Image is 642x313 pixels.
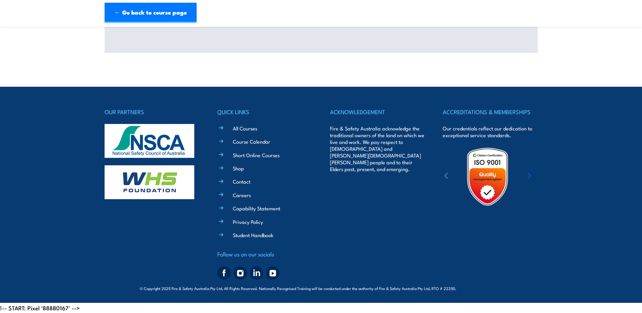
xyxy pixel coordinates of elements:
[233,125,257,132] a: All Courses
[464,286,502,291] span: Site:
[105,124,194,158] img: nsca-logo-footer
[233,178,250,185] a: Contact
[443,125,537,139] p: Our credentials reflect our dedication to exceptional service standards.
[233,138,270,145] a: Course Calendar
[233,151,280,159] a: Short Online Courses
[105,3,197,23] a: ← Go back to course page
[233,165,244,172] a: Shop
[233,205,280,212] a: Capability Statement
[458,147,517,206] img: Untitled design (19)
[479,285,502,291] a: KND Digital
[330,107,425,117] h4: ACKNOWLEDGEMENT
[105,165,194,199] img: whs-logo-footer
[517,165,576,188] img: ewpa-logo
[233,231,273,238] a: Student Handbook
[233,218,263,225] a: Privacy Policy
[233,191,251,199] a: Careers
[217,107,312,117] h4: QUICK LINKS
[443,107,537,117] h4: ACCREDITATIONS & MEMBERSHIPS
[105,107,199,117] h4: OUR PARTNERS
[217,249,312,259] h4: Follow us on our socials
[330,125,425,172] p: Fire & Safety Australia acknowledge the traditional owners of the land on which we live and work....
[140,285,502,291] span: © Copyright 2025 Fire & Safety Australia Pty Ltd, All Rights Reserved. Nationally Recognised Trai...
